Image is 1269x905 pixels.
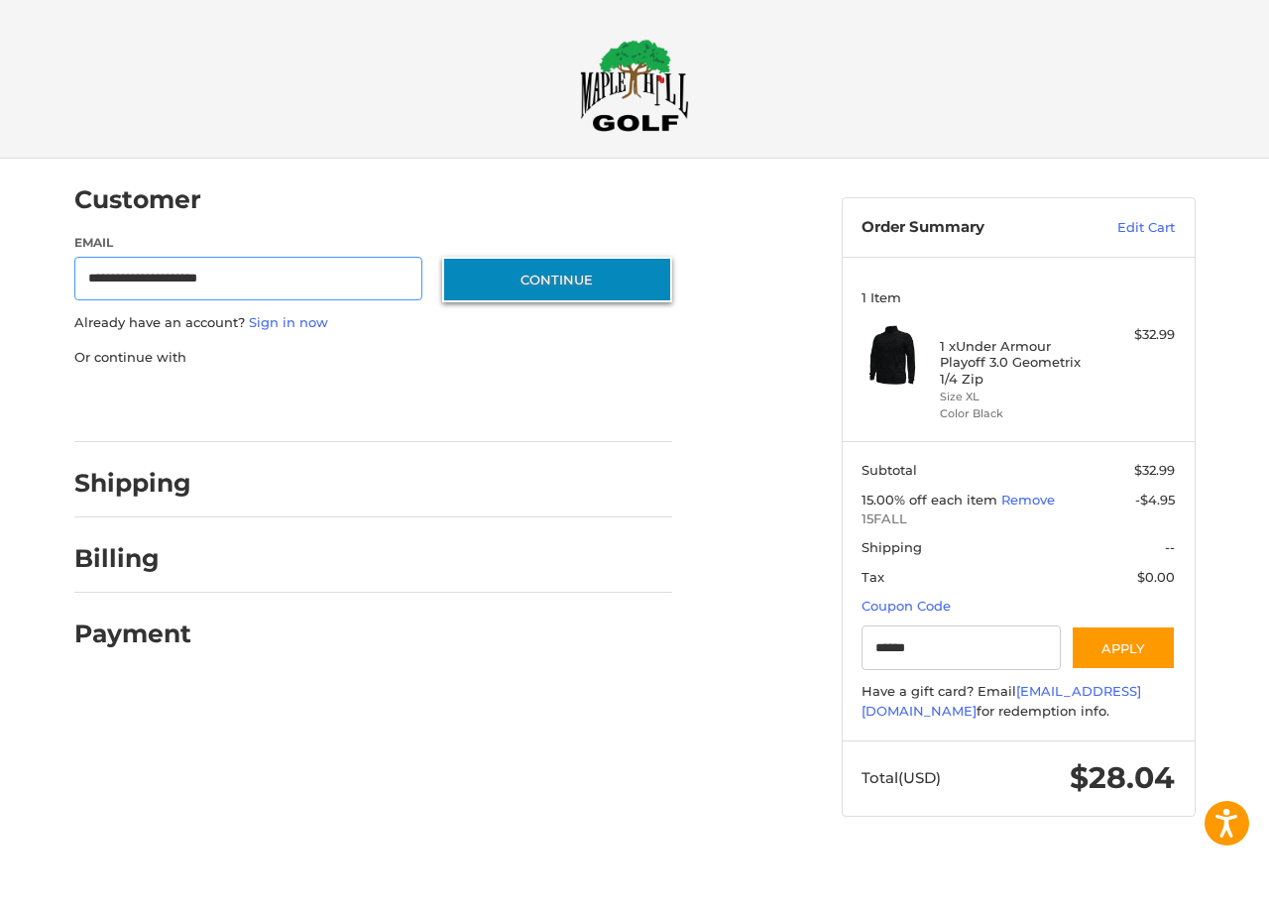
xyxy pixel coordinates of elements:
iframe: PayPal-venmo [404,387,552,422]
button: Apply [1071,625,1176,670]
h3: Order Summary [862,218,1075,238]
span: -- [1165,539,1175,555]
img: Maple Hill Golf [580,39,689,132]
span: $0.00 [1137,569,1175,585]
span: Subtotal [862,462,917,478]
span: Tax [862,569,884,585]
label: Email [74,234,423,252]
a: Sign in now [249,314,328,330]
span: Total (USD) [862,768,941,787]
iframe: PayPal-paypal [67,387,216,422]
a: Edit Cart [1075,218,1175,238]
div: $32.99 [1096,325,1175,345]
div: Have a gift card? Email for redemption info. [862,682,1175,721]
li: Size XL [940,389,1092,405]
span: $28.04 [1070,759,1175,796]
a: [EMAIL_ADDRESS][DOMAIN_NAME] [862,683,1141,719]
input: Gift Certificate or Coupon Code [862,625,1061,670]
button: Continue [442,257,672,302]
span: 15FALL [862,509,1175,529]
p: Or continue with [74,348,672,368]
span: Shipping [862,539,922,555]
h3: 1 Item [862,289,1175,305]
h2: Payment [74,619,191,649]
p: Already have an account? [74,313,672,333]
h4: 1 x Under Armour Playoff 3.0 Geometrix 1/4 Zip [940,338,1092,387]
h2: Shipping [74,468,191,499]
a: Remove [1001,492,1055,508]
li: Color Black [940,405,1092,422]
span: $32.99 [1134,462,1175,478]
span: 15.00% off each item [862,492,1001,508]
iframe: PayPal-paylater [236,387,385,422]
h2: Billing [74,543,190,574]
h2: Customer [74,184,201,215]
span: -$4.95 [1135,492,1175,508]
a: Coupon Code [862,598,951,614]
